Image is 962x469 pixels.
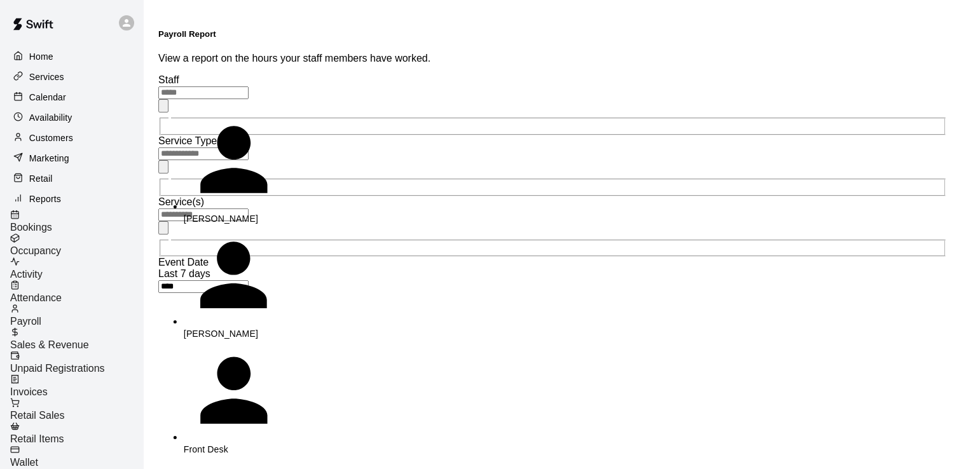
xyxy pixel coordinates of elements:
[10,128,133,147] a: Customers
[184,212,317,225] p: [PERSON_NAME]
[158,53,947,64] p: View a report on the hours your staff members have worked.
[29,91,66,104] p: Calendar
[10,245,61,256] span: Occupancy
[10,47,133,66] a: Home
[10,410,64,421] span: Retail Sales
[10,351,143,374] a: Unpaid Registrations
[10,149,133,168] a: Marketing
[10,374,143,398] a: Invoices
[10,398,143,421] a: Retail Sales
[10,169,133,188] a: Retail
[10,433,64,444] span: Retail Items
[10,280,143,304] a: Attendance
[184,327,317,340] p: [PERSON_NAME]
[10,257,143,280] a: Activity
[158,29,947,39] h5: Payroll Report
[10,269,43,280] span: Activity
[184,443,317,456] p: Front Desk
[29,50,53,63] p: Home
[10,292,62,303] span: Attendance
[29,193,61,205] p: Reports
[29,172,53,185] p: Retail
[158,268,947,280] div: Last 7 days
[10,421,143,445] a: Retail Items
[29,132,73,144] p: Customers
[29,152,69,165] p: Marketing
[10,363,105,374] span: Unpaid Registrations
[10,88,133,107] a: Calendar
[10,233,143,257] a: Occupancy
[10,327,143,351] a: Sales & Revenue
[29,71,64,83] p: Services
[10,386,48,397] span: Invoices
[10,222,52,233] span: Bookings
[10,67,133,86] a: Services
[10,210,143,233] a: Bookings
[10,108,133,127] a: Availability
[10,189,133,208] a: Reports
[10,339,89,350] span: Sales & Revenue
[10,457,38,468] span: Wallet
[29,111,72,124] p: Availability
[10,304,143,327] a: Payroll
[158,74,179,85] span: Staff
[10,316,41,327] span: Payroll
